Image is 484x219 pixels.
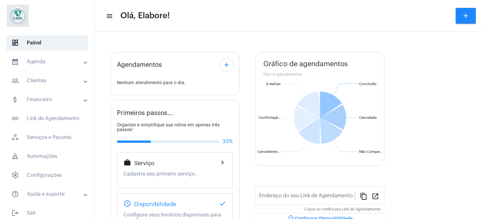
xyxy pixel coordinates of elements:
[359,82,377,86] text: Concluído
[360,192,367,200] mat-icon: content_copy
[359,116,377,119] text: Cancelado
[6,35,88,50] span: Painel
[263,60,348,68] span: Gráfico de agendamentos
[6,149,88,164] span: Automações
[11,96,19,103] mat-icon: sidenav icon
[219,200,226,207] mat-icon: done
[11,58,84,66] mat-panel-title: Agenda
[6,168,88,183] span: Configurações
[266,82,281,86] text: A realizar
[117,81,233,85] div: Nenhum atendimento para o dia.
[11,115,19,122] mat-icon: sidenav icon
[124,171,226,177] p: Cadastre seu primeiro serviço.
[11,171,19,179] span: sidenav icon
[124,159,131,166] mat-icon: work
[372,192,379,200] mat-icon: open_in_new
[223,61,230,69] mat-icon: add
[219,159,226,166] mat-icon: chevron_right
[259,116,281,120] text: Confirmaçã...
[4,187,94,202] mat-expansion-panel-header: sidenav iconAjuda e suporte
[6,130,88,145] span: Serviços e Pacotes
[11,58,19,66] mat-icon: sidenav icon
[5,3,30,28] img: 4c6856f8-84c7-1050-da6c-cc5081a5dbaf.jpg
[4,73,94,88] mat-expansion-panel-header: sidenav iconClientes
[11,77,19,84] mat-icon: sidenav icon
[11,77,84,84] mat-panel-title: Clientes
[11,96,84,103] mat-panel-title: Financeiro
[11,209,19,217] mat-icon: sidenav icon
[117,123,220,132] span: Organize e simplifique sua rotina em apenas três passos!
[259,194,355,200] input: Link
[359,150,383,153] text: Não Compar...
[11,190,84,198] mat-panel-title: Ajuda e suporte
[120,11,170,21] span: Olá, Elabore!
[106,12,112,20] mat-icon: sidenav icon
[134,160,154,166] span: Serviço
[134,201,176,207] span: Disponibilidade
[4,92,94,107] mat-expansion-panel-header: sidenav iconFinanceiro
[117,61,162,68] span: Agendamentos
[304,207,381,212] mat-hint: Copie ou confira seu Link de Agendamento
[6,111,88,126] span: Link de Agendamento
[11,153,19,160] span: sidenav icon
[124,200,131,207] mat-icon: schedule
[117,110,173,117] span: Primeiros passos...
[4,54,94,69] mat-expansion-panel-header: sidenav iconAgenda
[462,12,470,20] mat-icon: add
[11,134,19,141] span: sidenav icon
[257,150,281,153] text: Cancelamen...
[11,39,19,47] span: sidenav icon
[222,139,233,144] span: 33%
[11,190,19,198] mat-icon: sidenav icon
